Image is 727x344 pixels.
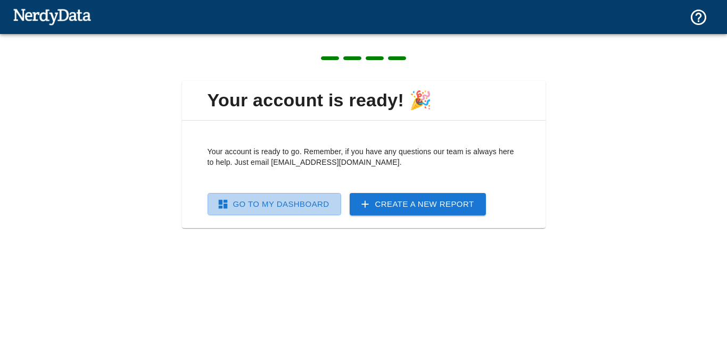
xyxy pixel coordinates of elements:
iframe: Drift Widget Chat Controller [674,269,714,309]
p: Your account is ready to go. Remember, if you have any questions our team is always here to help.... [208,146,520,167]
img: NerdyData.com [13,6,91,27]
a: Go To My Dashboard [208,193,341,215]
span: Your account is ready! 🎉 [191,89,537,112]
a: Create a New Report [350,193,486,215]
button: Support and Documentation [683,2,714,33]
